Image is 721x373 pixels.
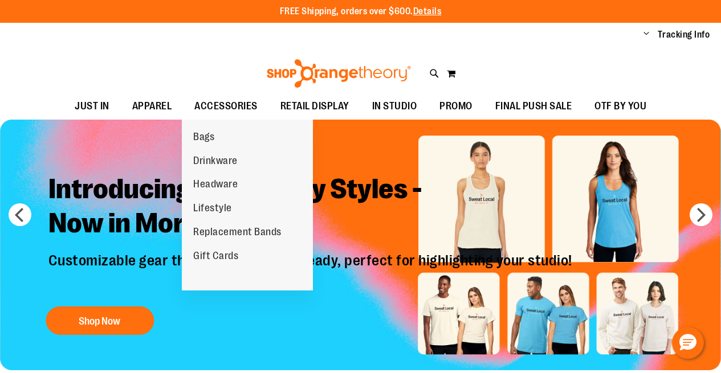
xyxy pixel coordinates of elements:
[193,155,238,169] span: Drinkware
[428,93,484,120] a: PROMO
[182,149,249,173] a: Drinkware
[193,202,232,216] span: Lifestyle
[690,203,712,226] button: next
[265,59,413,88] img: Shop Orangetheory
[672,327,704,359] button: Hello, have a question? Let’s chat.
[193,250,238,264] span: Gift Cards
[182,220,293,244] a: Replacement Bands
[63,93,121,120] a: JUST IN
[75,93,109,119] span: JUST IN
[9,203,31,226] button: prev
[193,178,238,192] span: Headware
[643,29,649,40] button: Account menu
[40,163,584,252] h2: Introducing 5 New City Styles - Now in More Colors!
[194,93,258,119] span: ACCESSORIES
[182,125,226,149] a: Bags
[182,244,250,268] a: Gift Cards
[372,93,417,119] span: IN STUDIO
[193,226,282,240] span: Replacement Bands
[658,28,710,41] a: Tracking Info
[193,131,214,145] span: Bags
[280,5,442,18] p: FREE Shipping, orders over $600.
[495,93,572,119] span: FINAL PUSH SALE
[132,93,172,119] span: APPAREL
[182,173,249,196] a: Headware
[121,93,184,120] a: APPAREL
[269,93,361,120] a: RETAIL DISPLAY
[484,93,584,120] a: FINAL PUSH SALE
[182,120,313,290] ul: ACCESSORIES
[183,93,269,120] a: ACCESSORIES
[413,6,442,17] a: Details
[439,93,472,119] span: PROMO
[40,252,584,295] p: Customizable gear that’s retail fixture–ready, perfect for highlighting your studio!
[280,93,349,119] span: RETAIL DISPLAY
[40,163,584,341] a: Introducing 5 New City Styles -Now in More Colors! Customizable gear that’s retail fixture–ready,...
[46,306,154,335] button: Shop Now
[583,93,658,120] a: OTF BY YOU
[594,93,646,119] span: OTF BY YOU
[361,93,429,120] a: IN STUDIO
[182,196,243,220] a: Lifestyle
